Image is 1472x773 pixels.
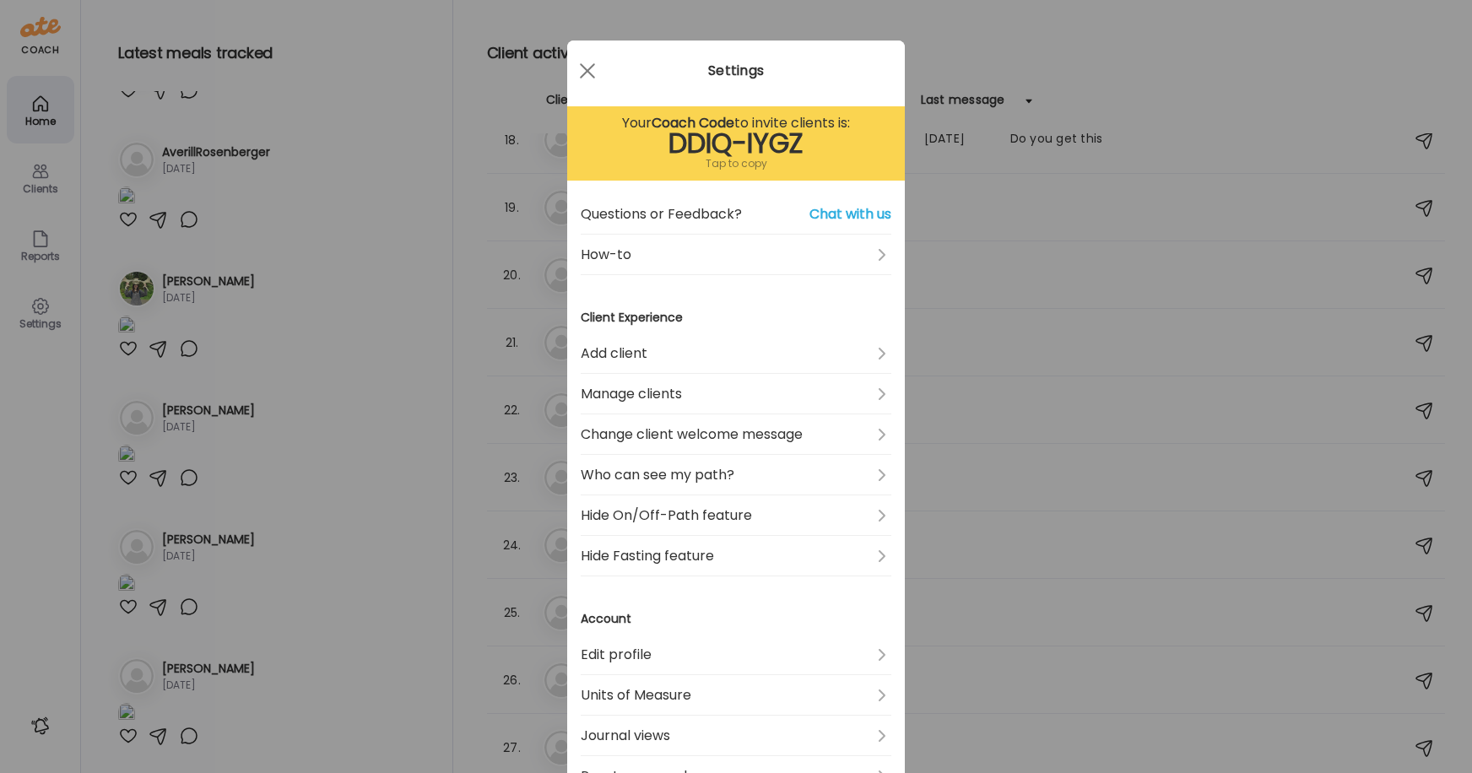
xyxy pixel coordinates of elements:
a: How-to [581,235,891,275]
a: Questions or Feedback?Chat with us [581,194,891,235]
a: Hide On/Off-Path feature [581,495,891,536]
div: Your to invite clients is: [581,113,891,133]
div: Settings [567,61,905,81]
div: Tap to copy [581,154,891,174]
a: Units of Measure [581,675,891,716]
a: Change client welcome message [581,414,891,455]
a: Who can see my path? [581,455,891,495]
span: Chat with us [809,204,891,224]
h3: Client Experience [581,309,891,327]
div: DDIQ-IYGZ [581,133,891,154]
a: Hide Fasting feature [581,536,891,576]
a: Manage clients [581,374,891,414]
a: Journal views [581,716,891,756]
a: Add client [581,333,891,374]
a: Edit profile [581,635,891,675]
h3: Account [581,610,891,628]
b: Coach Code [652,113,734,132]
